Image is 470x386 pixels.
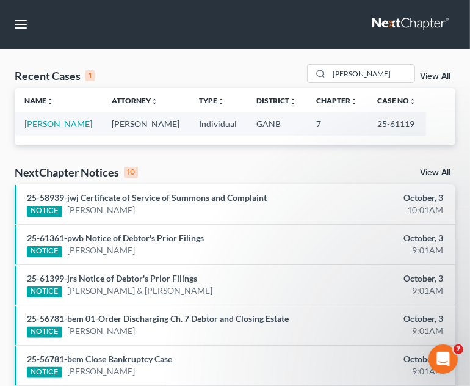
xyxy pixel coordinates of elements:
[46,98,54,105] i: unfold_more
[313,232,443,244] div: October, 3
[24,118,92,129] a: [PERSON_NAME]
[27,206,62,217] div: NOTICE
[27,192,267,203] a: 25-58939-jwj Certificate of Service of Summons and Complaint
[112,96,158,105] a: Attorneyunfold_more
[67,325,135,337] a: [PERSON_NAME]
[67,204,135,216] a: [PERSON_NAME]
[420,169,450,177] a: View All
[313,204,443,216] div: 10:01AM
[27,367,62,378] div: NOTICE
[313,325,443,337] div: 9:01AM
[27,233,204,243] a: 25-61361-pwb Notice of Debtor's Prior Filings
[24,96,54,105] a: Nameunfold_more
[27,286,62,297] div: NOTICE
[350,98,358,105] i: unfold_more
[27,354,172,364] a: 25-56781-bem Close Bankruptcy Case
[313,353,443,365] div: October, 3
[316,96,358,105] a: Chapterunfold_more
[377,96,416,105] a: Case Nounfold_more
[313,244,443,257] div: 9:01AM
[15,165,138,180] div: NextChapter Notices
[102,112,189,135] td: [PERSON_NAME]
[27,246,62,257] div: NOTICE
[67,244,135,257] a: [PERSON_NAME]
[313,365,443,377] div: 9:01AM
[289,98,297,105] i: unfold_more
[124,167,138,178] div: 10
[428,344,458,374] iframe: Intercom live chat
[151,98,158,105] i: unfold_more
[313,272,443,285] div: October, 3
[313,192,443,204] div: October, 3
[85,70,95,81] div: 1
[409,98,416,105] i: unfold_more
[420,72,450,81] a: View All
[247,112,306,135] td: GANB
[27,327,62,338] div: NOTICE
[217,98,225,105] i: unfold_more
[256,96,297,105] a: Districtunfold_more
[15,68,95,83] div: Recent Cases
[199,96,225,105] a: Typeunfold_more
[454,344,463,354] span: 7
[367,112,426,135] td: 25-61119
[329,65,414,82] input: Search by name...
[67,365,135,377] a: [PERSON_NAME]
[189,112,247,135] td: Individual
[67,285,212,297] a: [PERSON_NAME] & [PERSON_NAME]
[27,273,197,283] a: 25-61399-jrs Notice of Debtor's Prior Filings
[306,112,367,135] td: 7
[313,313,443,325] div: October, 3
[27,313,289,324] a: 25-56781-bem 01-Order Discharging Ch. 7 Debtor and Closing Estate
[313,285,443,297] div: 9:01AM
